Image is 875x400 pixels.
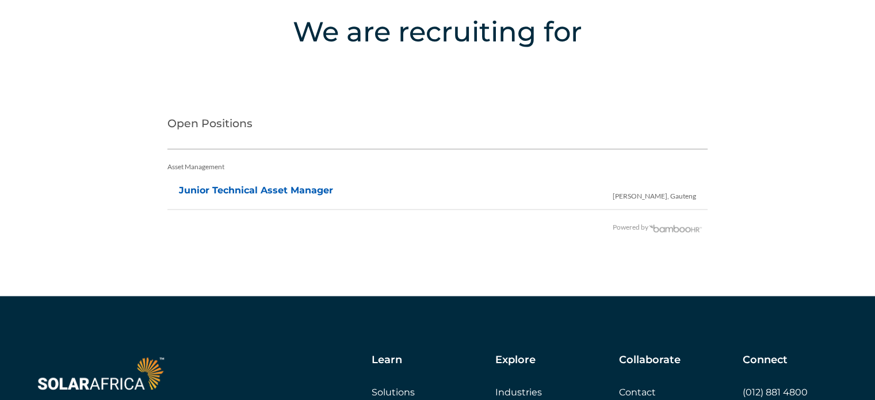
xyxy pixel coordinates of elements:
img: BambooHR - HR software [648,223,702,233]
a: Contact [619,387,656,398]
h5: Explore [495,354,536,367]
div: Asset Management [167,155,708,178]
div: Powered by [167,216,702,239]
h5: Collaborate [619,354,681,367]
span: [PERSON_NAME], Gauteng [613,180,696,208]
a: Solutions [372,387,415,398]
a: Junior Technical Asset Manager [179,185,333,196]
a: Industries [495,387,542,398]
h2: Open Positions [167,104,708,150]
h5: Learn [372,354,402,367]
h5: Connect [743,354,788,367]
h4: We are recruiting for [52,12,823,52]
a: (012) 881 4800 [743,387,808,398]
